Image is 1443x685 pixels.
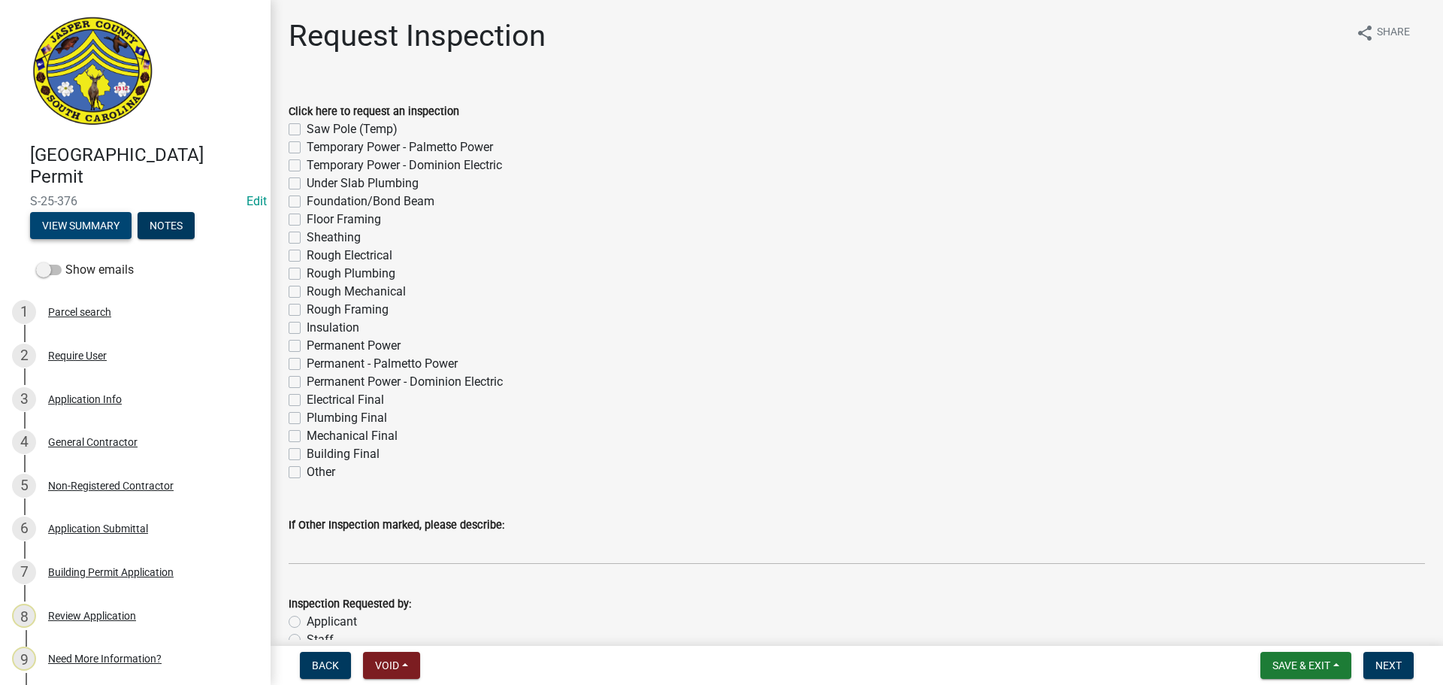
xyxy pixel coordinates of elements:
label: Staff [307,631,334,649]
div: 8 [12,604,36,628]
div: Building Permit Application [48,567,174,577]
div: 6 [12,517,36,541]
label: Rough Mechanical [307,283,406,301]
label: Sheathing [307,229,361,247]
label: Other [307,463,335,481]
button: Back [300,652,351,679]
button: View Summary [30,212,132,239]
label: Saw Pole (Temp) [307,120,398,138]
label: Floor Framing [307,211,381,229]
wm-modal-confirm: Notes [138,220,195,232]
div: 7 [12,560,36,584]
span: Void [375,659,399,671]
button: Save & Exit [1260,652,1351,679]
label: Electrical Final [307,391,384,409]
label: Foundation/Bond Beam [307,192,434,211]
span: Back [312,659,339,671]
label: Show emails [36,261,134,279]
span: Next [1375,659,1402,671]
label: Under Slab Plumbing [307,174,419,192]
h4: [GEOGRAPHIC_DATA] Permit [30,144,259,188]
div: 3 [12,387,36,411]
label: Inspection Requested by: [289,599,411,610]
div: Review Application [48,611,136,621]
div: Non-Registered Contractor [48,480,174,491]
div: Parcel search [48,307,111,317]
wm-modal-confirm: Edit Application Number [247,194,267,208]
label: Plumbing Final [307,409,387,427]
a: Edit [247,194,267,208]
label: Rough Plumbing [307,265,395,283]
div: Need More Information? [48,653,162,664]
div: 1 [12,300,36,324]
label: Permanent Power [307,337,401,355]
div: 9 [12,647,36,671]
label: If Other Inspection marked, please describe: [289,520,504,531]
label: Rough Electrical [307,247,392,265]
img: Jasper County, South Carolina [30,16,156,129]
button: shareShare [1344,18,1422,47]
label: Permanent - Palmetto Power [307,355,458,373]
div: General Contractor [48,437,138,447]
label: Applicant [307,613,357,631]
div: Application Info [48,394,122,405]
label: Temporary Power - Dominion Electric [307,156,502,174]
div: 4 [12,430,36,454]
i: share [1356,24,1374,42]
span: Share [1377,24,1410,42]
div: 2 [12,344,36,368]
span: Save & Exit [1272,659,1330,671]
label: Click here to request an inspection [289,107,459,117]
label: Building Final [307,445,380,463]
label: Insulation [307,319,359,337]
label: Rough Framing [307,301,389,319]
span: S-25-376 [30,194,240,208]
button: Void [363,652,420,679]
h1: Request Inspection [289,18,546,54]
label: Permanent Power - Dominion Electric [307,373,503,391]
label: Mechanical Final [307,427,398,445]
div: Application Submittal [48,523,148,534]
div: Require User [48,350,107,361]
button: Next [1363,652,1414,679]
label: Temporary Power - Palmetto Power [307,138,493,156]
div: 5 [12,474,36,498]
wm-modal-confirm: Summary [30,220,132,232]
button: Notes [138,212,195,239]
